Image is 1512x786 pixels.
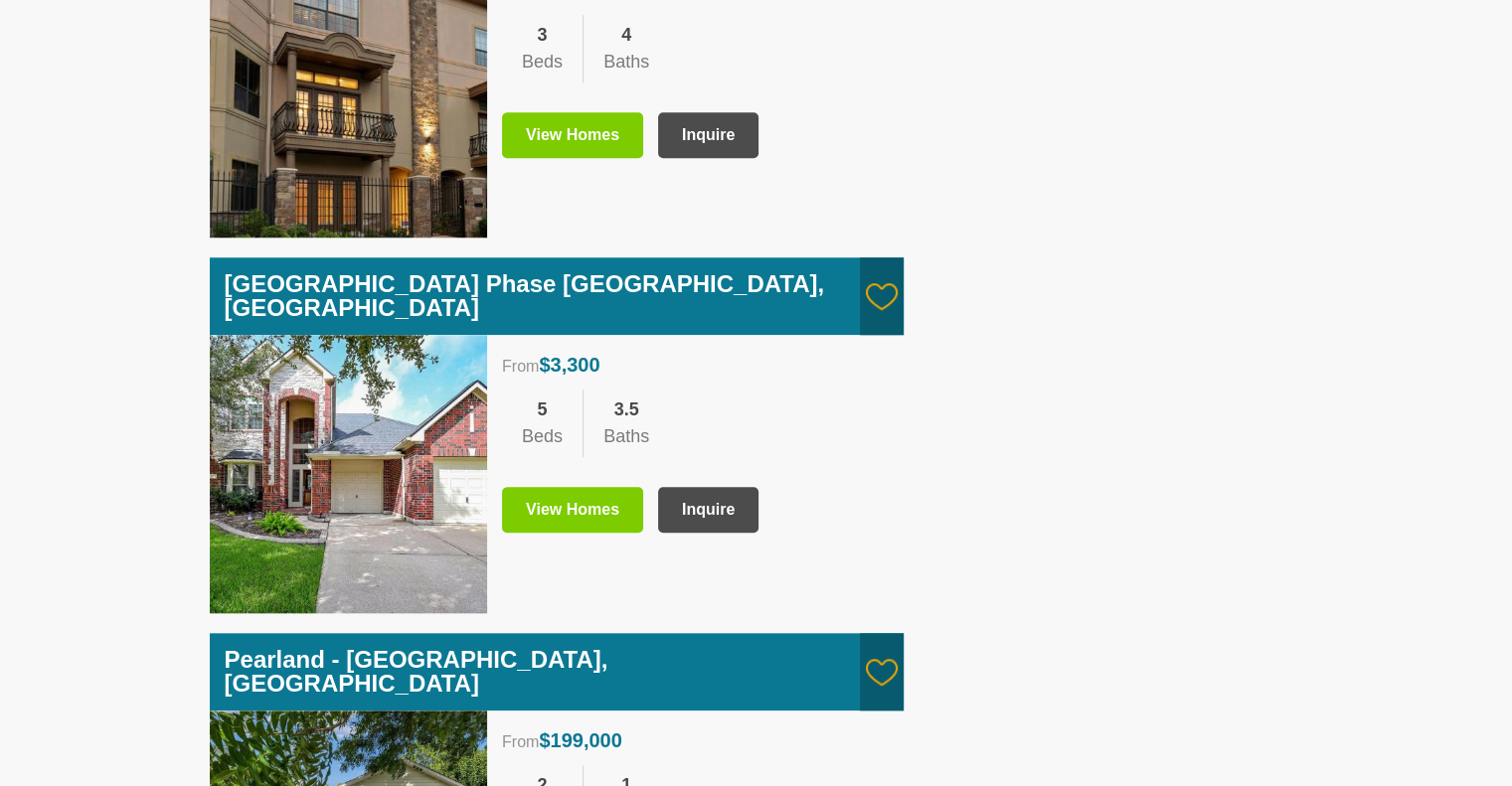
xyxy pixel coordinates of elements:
a: Pearland - [GEOGRAPHIC_DATA], [GEOGRAPHIC_DATA] [225,646,608,697]
a: [GEOGRAPHIC_DATA] Phase [GEOGRAPHIC_DATA], [GEOGRAPHIC_DATA] [225,270,825,321]
div: 3.5 [603,396,649,423]
div: From [502,725,889,755]
a: View Homes [502,487,643,533]
div: 3 [522,22,563,49]
button: Inquire [658,112,758,158]
div: Baths [603,423,649,450]
div: From [502,350,889,380]
div: 5 [522,396,563,423]
span: $3,300 [539,354,599,376]
div: Baths [603,49,649,76]
div: Beds [522,423,563,450]
span: $199,000 [539,729,621,751]
button: Inquire [658,487,758,533]
a: View Homes [502,112,643,158]
div: 4 [603,22,649,49]
div: Beds [522,49,563,76]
